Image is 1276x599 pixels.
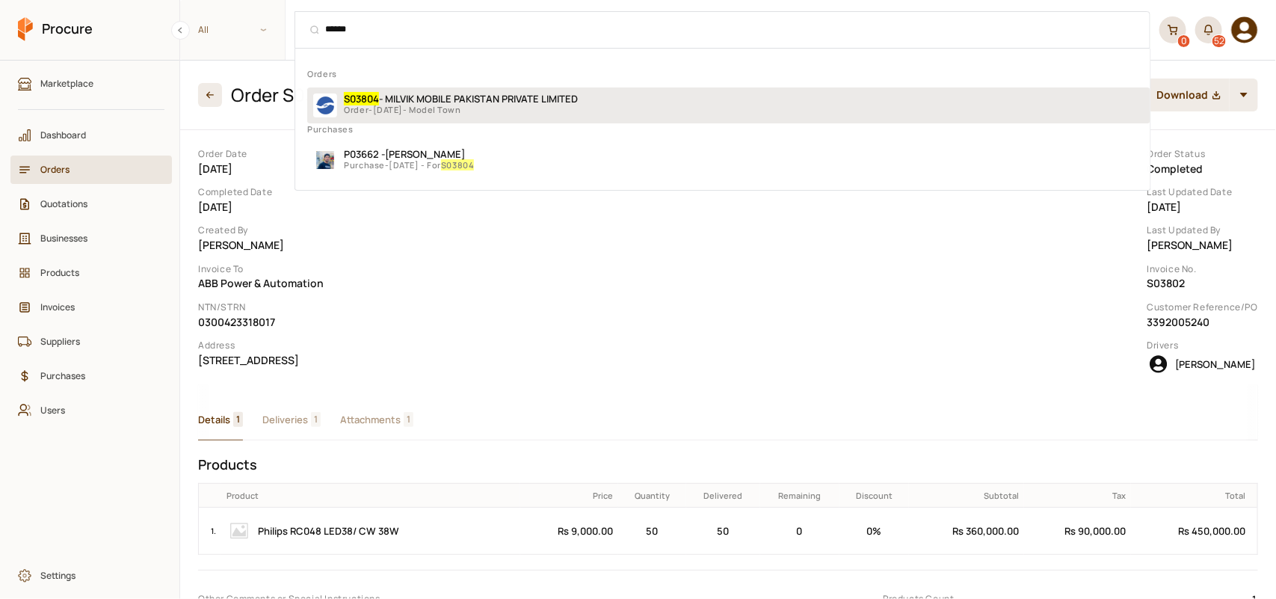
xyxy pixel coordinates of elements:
dt: Last Updated By [1147,224,1258,237]
dt: Invoice No. [1147,263,1258,276]
div: 52 [1212,35,1226,47]
a: 0 [1159,16,1186,43]
dt: Address [198,340,324,352]
div: - [342,94,578,115]
a: Philips RC048 LED38/ CW 38W [226,518,515,544]
span: MILVIK MOBILE PAKISTAN PRIVATE LIMITED [385,92,578,105]
button: Download [1147,79,1230,111]
span: For [427,159,441,171]
p: Order - [DATE] - Model Town [344,104,578,115]
span: Attachments [340,412,401,428]
dt: Completed Date [198,186,324,199]
dt: Drivers [1147,340,1258,352]
dt: Order Date [198,148,324,161]
mark: S03804 [344,92,379,105]
dt: Created By [198,224,324,237]
dt: Last Updated Date [1147,186,1258,199]
p: Purchase - [DATE] - [344,159,474,171]
div: - [342,150,474,171]
button: 52 [1195,16,1222,43]
dt: Invoice To [198,263,324,276]
p: Orders [307,68,1150,79]
mark: S03804 [441,159,474,171]
span: Deliveries [262,412,308,428]
div: 0 [1178,35,1190,47]
p: Purchases [307,123,1150,135]
span: 1 [311,412,321,427]
span: P03662 [344,147,379,161]
span: Download [1156,87,1208,102]
dt: Order Status [1147,148,1258,161]
dt: NTN/STRN [198,301,324,314]
span: 1 [404,412,413,427]
span: [PERSON_NAME] [385,147,465,161]
dt: Customer Reference/PO [1147,301,1258,314]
